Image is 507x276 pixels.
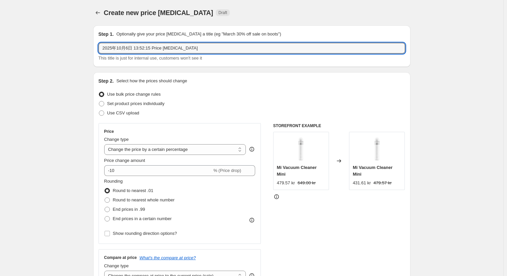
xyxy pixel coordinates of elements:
[248,146,255,153] div: help
[353,165,392,177] span: Mi Vacuum Cleaner Mini
[288,135,314,162] img: 8_bc032546-d356-4c8a-8e92-b5e28b7fa129_80x.png
[277,165,317,177] span: Mi Vacuum Cleaner Mini
[140,255,196,260] button: What's the compare at price?
[213,168,241,173] span: % (Price drop)
[107,92,161,97] span: Use bulk price change rules
[113,231,177,236] span: Show rounding direction options?
[107,110,139,115] span: Use CSV upload
[104,9,213,16] span: Create new price [MEDICAL_DATA]
[218,10,227,15] span: Draft
[104,263,129,268] span: Change type
[113,216,172,221] span: End prices in a certain number
[93,8,103,17] button: Price change jobs
[277,180,295,186] div: 479.57 kr
[298,180,316,186] strike: 649.00 kr
[104,158,145,163] span: Price change amount
[104,255,137,260] h3: Compare at price
[113,197,175,202] span: Round to nearest whole number
[364,135,390,162] img: 8_bc032546-d356-4c8a-8e92-b5e28b7fa129_80x.png
[104,129,114,134] h3: Price
[273,123,405,128] h6: STOREFRONT EXAMPLE
[113,188,153,193] span: Round to nearest .01
[99,43,405,54] input: 30% off holiday sale
[113,207,145,212] span: End prices in .99
[116,78,187,84] p: Select how the prices should change
[99,31,114,37] h2: Step 1.
[104,165,212,176] input: -15
[104,179,123,184] span: Rounding
[99,56,202,61] span: This title is just for internal use, customers won't see it
[104,137,129,142] span: Change type
[116,31,281,37] p: Optionally give your price [MEDICAL_DATA] a title (eg "March 30% off sale on boots")
[373,180,391,186] strike: 479.57 kr
[353,180,371,186] div: 431.61 kr
[99,78,114,84] h2: Step 2.
[107,101,165,106] span: Set product prices individually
